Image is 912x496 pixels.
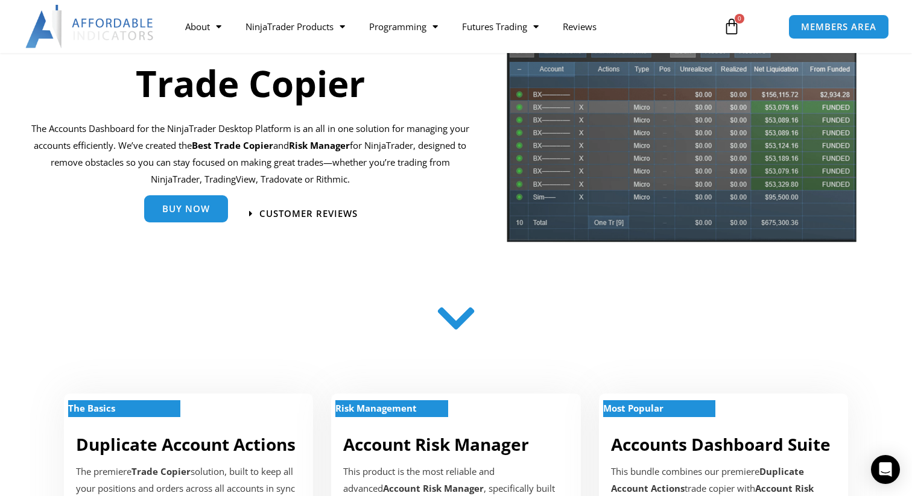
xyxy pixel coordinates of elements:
span: MEMBERS AREA [801,22,876,31]
h1: Trade Copier [31,58,469,108]
nav: Menu [173,13,711,40]
a: Customer Reviews [249,209,358,218]
a: MEMBERS AREA [788,14,889,39]
strong: Most Popular [603,402,663,414]
a: Reviews [551,13,609,40]
a: Account Risk Manager [343,433,529,456]
a: NinjaTrader Products [233,13,357,40]
a: About [173,13,233,40]
div: Open Intercom Messenger [871,455,900,484]
b: Best Trade Copier [192,139,273,151]
p: The Accounts Dashboard for the NinjaTrader Desktop Platform is an all in one solution for managin... [31,121,469,187]
span: Customer Reviews [259,209,358,218]
strong: Trade Copier [131,465,191,477]
strong: Risk Management [335,402,417,414]
a: Accounts Dashboard Suite [611,433,831,456]
img: LogoAI | Affordable Indicators – NinjaTrader [25,5,155,48]
a: Futures Trading [450,13,551,40]
a: Duplicate Account Actions [76,433,296,456]
b: Duplicate Account Actions [611,465,804,494]
a: Programming [357,13,450,40]
strong: The Basics [68,402,115,414]
strong: Account Risk Manager [383,482,484,494]
a: Buy Now [144,195,228,222]
span: 0 [735,14,744,24]
strong: Risk Manager [289,139,350,151]
span: Buy Now [162,204,210,213]
img: tradecopier | Affordable Indicators – NinjaTrader [505,37,858,252]
a: 0 [705,9,758,44]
